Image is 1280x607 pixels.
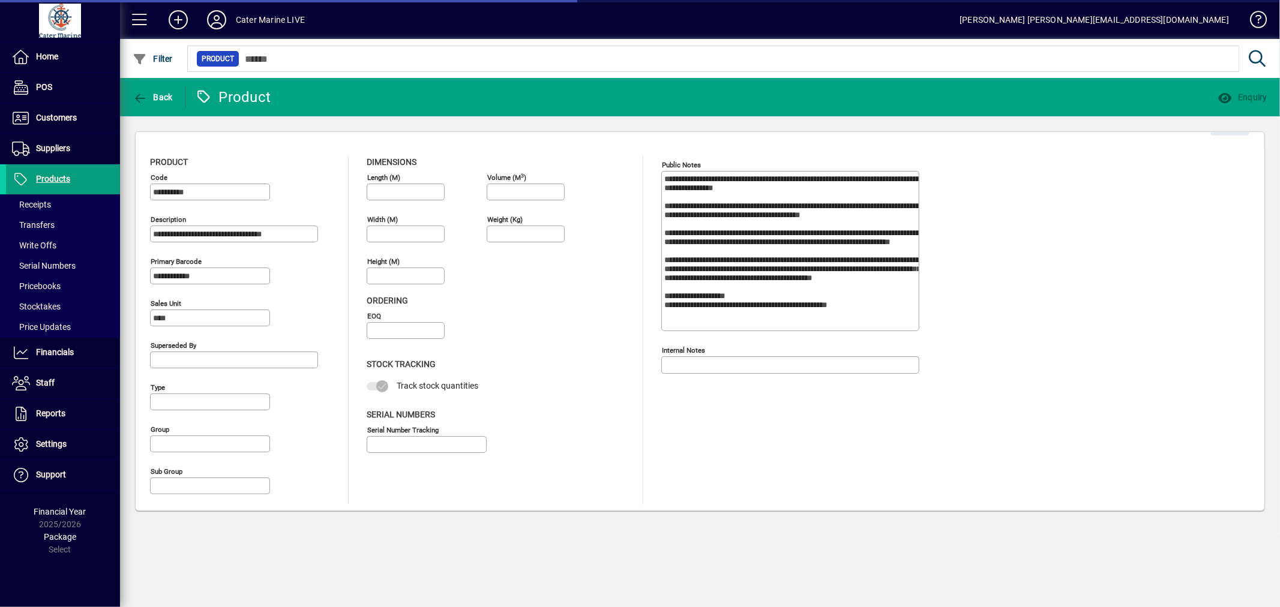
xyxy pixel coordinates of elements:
div: Product [195,88,271,107]
sup: 3 [521,172,524,178]
button: Back [130,86,176,108]
span: Support [36,470,66,479]
a: POS [6,73,120,103]
mat-label: Type [151,383,165,392]
mat-label: Length (m) [367,173,400,182]
span: Customers [36,113,77,122]
span: Ordering [367,296,408,305]
span: Product [150,157,188,167]
span: Receipts [12,200,51,209]
mat-label: Public Notes [662,161,701,169]
mat-label: Primary barcode [151,257,202,266]
a: Pricebooks [6,276,120,296]
span: Products [36,174,70,184]
span: Stock Tracking [367,359,436,369]
span: Stocktakes [12,302,61,311]
a: Home [6,42,120,72]
mat-label: Height (m) [367,257,400,266]
mat-label: Width (m) [367,215,398,224]
span: Home [36,52,58,61]
a: Customers [6,103,120,133]
mat-label: EOQ [367,312,381,320]
mat-label: Serial Number tracking [367,425,439,434]
span: Pricebooks [12,281,61,291]
mat-label: Group [151,425,169,434]
span: Financials [36,347,74,357]
a: Settings [6,429,120,459]
div: [PERSON_NAME] [PERSON_NAME][EMAIL_ADDRESS][DOMAIN_NAME] [960,10,1229,29]
button: Edit [1211,114,1249,136]
a: Financials [6,338,120,368]
mat-label: Internal Notes [662,346,705,354]
button: Filter [130,48,176,70]
span: Dimensions [367,157,416,167]
a: Suppliers [6,134,120,164]
span: Settings [36,439,67,449]
a: Reports [6,399,120,429]
a: Price Updates [6,317,120,337]
mat-label: Sales unit [151,299,181,308]
mat-label: Superseded by [151,341,196,350]
mat-label: Volume (m ) [487,173,526,182]
span: Serial Numbers [12,261,76,271]
span: POS [36,82,52,92]
mat-label: Sub group [151,467,182,476]
mat-label: Description [151,215,186,224]
span: Write Offs [12,241,56,250]
span: Track stock quantities [397,381,478,390]
a: Write Offs [6,235,120,256]
a: Support [6,460,120,490]
a: Serial Numbers [6,256,120,276]
button: Add [159,9,197,31]
span: Price Updates [12,322,71,332]
button: Profile [197,9,236,31]
span: Reports [36,408,65,418]
mat-label: Weight (Kg) [487,215,523,224]
a: Knowledge Base [1241,2,1265,41]
span: Package [44,532,76,542]
app-page-header-button: Back [120,86,186,108]
a: Stocktakes [6,296,120,317]
a: Receipts [6,194,120,215]
a: Transfers [6,215,120,235]
div: Cater Marine LIVE [236,10,305,29]
span: Product [202,53,234,65]
span: Filter [133,54,173,64]
span: Staff [36,378,55,387]
span: Suppliers [36,143,70,153]
mat-label: Code [151,173,167,182]
span: Serial Numbers [367,410,435,419]
span: Transfers [12,220,55,230]
span: Back [133,92,173,102]
span: Financial Year [34,507,86,516]
a: Staff [6,368,120,398]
